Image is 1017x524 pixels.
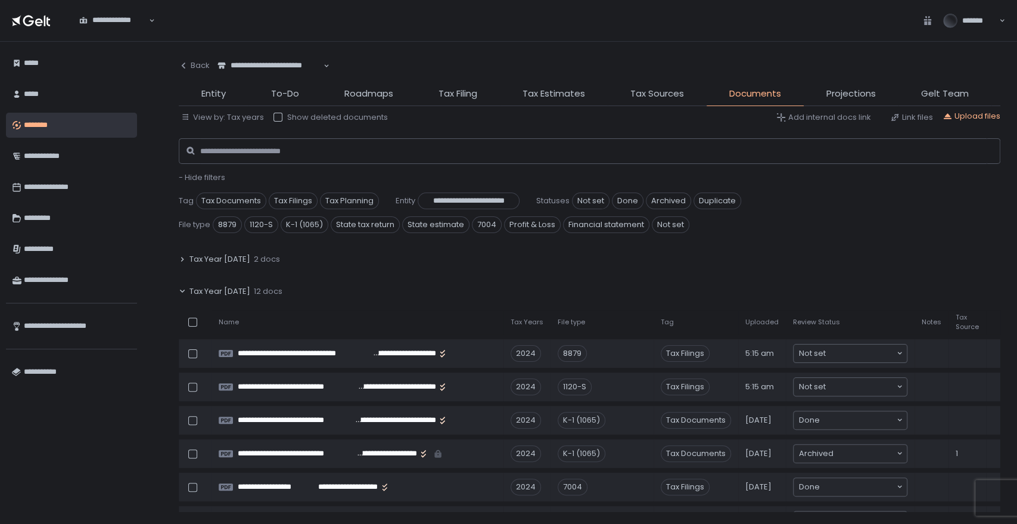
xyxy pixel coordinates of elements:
[196,193,266,209] span: Tax Documents
[745,382,774,392] span: 5:15 am
[652,216,689,233] span: Not set
[794,411,907,429] div: Search for option
[661,479,710,495] span: Tax Filings
[799,448,833,460] span: Archived
[776,112,871,123] button: Add internal docs link
[921,87,969,101] span: Gelt Team
[396,196,415,206] span: Entity
[511,479,541,495] div: 2024
[558,345,587,362] div: 8879
[179,60,210,71] div: Back
[799,481,820,493] span: Done
[799,381,826,393] span: Not set
[472,216,502,233] span: 7004
[820,414,895,426] input: Search for option
[794,445,907,463] div: Search for option
[523,87,585,101] span: Tax Estimates
[558,445,605,462] div: K-1 (1065)
[794,345,907,362] div: Search for option
[189,286,250,297] span: Tax Year [DATE]
[745,318,779,327] span: Uploaded
[213,216,242,233] span: 8879
[511,445,541,462] div: 2024
[693,193,741,209] span: Duplicate
[558,412,605,429] div: K-1 (1065)
[661,445,731,462] span: Tax Documents
[254,254,280,265] span: 2 docs
[511,379,541,395] div: 2024
[833,448,895,460] input: Search for option
[558,379,592,395] div: 1120-S
[189,254,250,265] span: Tax Year [DATE]
[269,193,318,209] span: Tax Filings
[558,318,585,327] span: File type
[179,172,225,183] button: - Hide filters
[511,318,543,327] span: Tax Years
[820,481,895,493] input: Search for option
[254,286,282,297] span: 12 docs
[201,87,226,101] span: Entity
[745,482,772,492] span: [DATE]
[922,318,941,327] span: Notes
[826,348,895,359] input: Search for option
[271,87,299,101] span: To-Do
[630,87,684,101] span: Tax Sources
[661,318,674,327] span: Tag
[826,381,895,393] input: Search for option
[281,216,328,233] span: K-1 (1065)
[799,348,826,359] span: Not set
[794,378,907,396] div: Search for option
[799,414,820,426] span: Done
[402,216,469,233] span: State estimate
[536,196,570,206] span: Statuses
[244,216,278,233] span: 1120-S
[511,412,541,429] div: 2024
[890,112,933,123] button: Link files
[826,87,876,101] span: Projections
[344,87,393,101] span: Roadmaps
[181,112,264,123] button: View by: Tax years
[217,71,322,83] input: Search for option
[745,415,772,426] span: [DATE]
[661,345,710,362] span: Tax Filings
[646,193,691,209] span: Archived
[558,479,587,495] div: 7004
[511,345,541,362] div: 2024
[179,196,194,206] span: Tag
[956,313,979,331] span: Tax Source
[956,448,958,459] span: 1
[179,54,210,77] button: Back
[745,348,774,359] span: 5:15 am
[661,379,710,395] span: Tax Filings
[504,216,561,233] span: Profit & Loss
[794,478,907,496] div: Search for option
[745,448,772,459] span: [DATE]
[179,219,210,230] span: File type
[793,318,840,327] span: Review Status
[729,87,781,101] span: Documents
[210,54,329,79] div: Search for option
[943,111,1000,122] button: Upload files
[612,193,643,209] span: Done
[661,412,731,429] span: Tax Documents
[71,8,155,33] div: Search for option
[79,26,148,38] input: Search for option
[438,87,477,101] span: Tax Filing
[219,318,239,327] span: Name
[563,216,649,233] span: Financial statement
[572,193,609,209] span: Not set
[320,193,379,209] span: Tax Planning
[331,216,400,233] span: State tax return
